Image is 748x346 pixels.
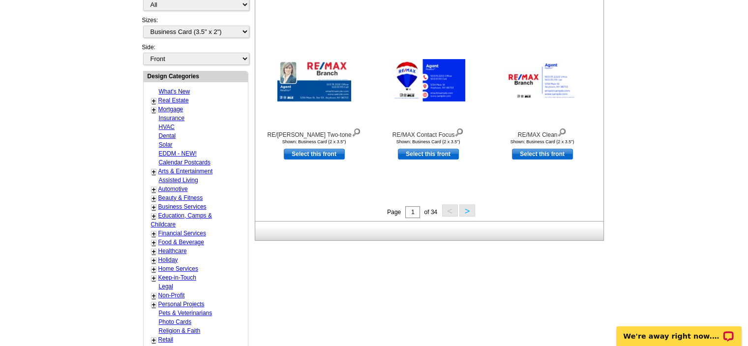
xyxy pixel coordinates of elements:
a: HVAC [159,124,175,130]
a: Arts & Entertainment [158,168,213,175]
a: Dental [159,132,176,139]
a: + [152,301,156,309]
a: Financial Services [158,230,206,237]
iframe: LiveChat chat widget [610,315,748,346]
a: Insurance [159,115,185,122]
a: use this design [512,149,573,159]
a: Food & Beverage [158,239,204,246]
div: RE/[PERSON_NAME] Two-tone [260,126,368,139]
a: Assisted Living [159,177,198,184]
a: Real Estate [158,97,189,104]
img: view design details [557,126,567,137]
a: + [152,292,156,300]
span: Page [387,209,401,216]
a: Pets & Veterinarians [159,310,212,316]
a: Calendar Postcards [159,159,210,166]
a: + [152,265,156,273]
div: Shown: Business Card (2 x 3.5") [488,139,597,144]
img: RE/MAX Blue Two-tone [277,59,351,101]
a: Home Services [158,265,198,272]
div: RE/MAX Clean [488,126,597,139]
a: Legal [159,283,173,290]
span: of 34 [424,209,437,216]
div: RE/MAX Contact Focus [374,126,482,139]
a: + [152,186,156,193]
button: > [459,204,475,217]
a: Retail [158,336,174,343]
a: + [152,203,156,211]
div: Shown: Business Card (2 x 3.5") [374,139,482,144]
a: + [152,230,156,238]
a: + [152,194,156,202]
img: RE/MAX Contact Focus [391,59,465,101]
div: Design Categories [144,71,248,81]
a: Religion & Faith [159,327,201,334]
a: Beauty & Fitness [158,194,203,201]
a: + [152,239,156,247]
a: Personal Projects [158,301,205,308]
a: + [152,336,156,344]
a: use this design [398,149,459,159]
a: Non-Profit [158,292,185,299]
div: Sizes: [142,16,248,43]
button: < [442,204,458,217]
a: Photo Cards [159,318,192,325]
img: view design details [454,126,464,137]
a: Solar [159,141,173,148]
a: + [152,212,156,220]
img: view design details [352,126,361,137]
div: Side: [142,43,248,66]
a: + [152,106,156,114]
a: Keep-in-Touch [158,274,196,281]
a: Business Services [158,203,207,210]
img: RE/MAX Clean [506,59,579,101]
a: Automotive [158,186,188,192]
a: Mortgage [158,106,183,113]
a: Holiday [158,256,178,263]
a: + [152,248,156,255]
a: EDDM - NEW! [159,150,197,157]
div: Shown: Business Card (2 x 3.5") [260,139,368,144]
a: + [152,274,156,282]
a: Healthcare [158,248,187,254]
a: + [152,168,156,176]
a: What's New [159,88,190,95]
a: use this design [284,149,345,159]
a: + [152,97,156,105]
a: Education, Camps & Childcare [151,212,212,228]
a: + [152,256,156,264]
